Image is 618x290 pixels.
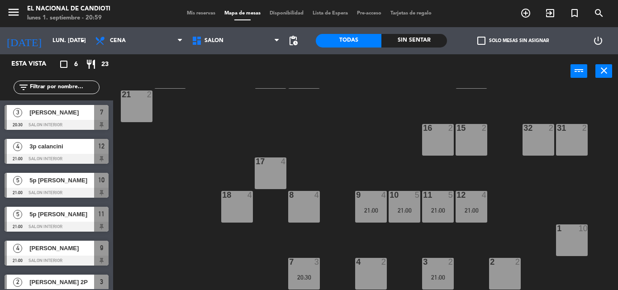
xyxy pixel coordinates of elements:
[100,107,103,118] span: 7
[314,258,320,266] div: 3
[74,59,78,70] span: 6
[13,176,22,185] span: 5
[29,108,94,117] span: [PERSON_NAME]
[86,59,96,70] i: restaurant
[557,124,557,132] div: 31
[356,191,357,199] div: 9
[29,176,94,185] span: 5p [PERSON_NAME]
[7,5,20,22] button: menu
[110,38,126,44] span: Cena
[7,5,20,19] i: menu
[477,37,549,45] label: Solo mesas sin asignar
[18,82,29,93] i: filter_list
[386,11,436,16] span: Tarjetas de regalo
[423,124,423,132] div: 16
[569,8,580,19] i: turned_in_not
[490,258,490,266] div: 2
[13,108,22,117] span: 3
[247,191,253,199] div: 4
[448,191,454,199] div: 5
[5,59,65,70] div: Esta vista
[477,37,485,45] span: check_box_outline_blank
[355,207,387,214] div: 21:00
[557,224,557,233] div: 1
[356,258,357,266] div: 4
[599,65,609,76] i: close
[288,35,299,46] span: pending_actions
[13,278,22,287] span: 2
[288,274,320,280] div: 20:30
[281,157,286,166] div: 4
[222,191,223,199] div: 18
[549,124,554,132] div: 2
[352,11,386,16] span: Pre-acceso
[456,207,487,214] div: 21:00
[381,191,387,199] div: 4
[482,191,487,199] div: 4
[29,243,94,253] span: [PERSON_NAME]
[98,141,105,152] span: 12
[389,207,420,214] div: 21:00
[58,59,69,70] i: crop_square
[594,8,604,19] i: search
[147,90,152,99] div: 2
[448,258,454,266] div: 2
[100,276,103,287] span: 3
[27,14,110,23] div: lunes 1. septiembre - 20:59
[265,11,308,16] span: Disponibilidad
[381,258,387,266] div: 2
[77,35,88,46] i: arrow_drop_down
[308,11,352,16] span: Lista de Espera
[595,64,612,78] button: close
[545,8,556,19] i: exit_to_app
[27,5,110,14] div: El Nacional de Candioti
[482,124,487,132] div: 2
[29,277,94,287] span: [PERSON_NAME] 2P
[101,59,109,70] span: 23
[316,34,381,48] div: Todas
[381,34,447,48] div: Sin sentar
[570,64,587,78] button: power_input
[220,11,265,16] span: Mapa de mesas
[289,191,290,199] div: 8
[204,38,223,44] span: SALON
[448,124,454,132] div: 2
[515,258,521,266] div: 2
[98,175,105,185] span: 10
[29,209,94,219] span: 5p [PERSON_NAME]
[98,209,105,219] span: 11
[579,224,588,233] div: 10
[423,191,423,199] div: 11
[100,242,103,253] span: 9
[593,35,604,46] i: power_settings_new
[314,191,320,199] div: 4
[13,244,22,253] span: 4
[29,142,94,151] span: 3p calancini
[520,8,531,19] i: add_circle_outline
[574,65,585,76] i: power_input
[289,258,290,266] div: 7
[13,210,22,219] span: 5
[13,142,22,151] span: 4
[582,124,588,132] div: 2
[422,207,454,214] div: 21:00
[29,82,99,92] input: Filtrar por nombre...
[182,11,220,16] span: Mis reservas
[422,274,454,280] div: 21:00
[423,258,423,266] div: 3
[415,191,420,199] div: 5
